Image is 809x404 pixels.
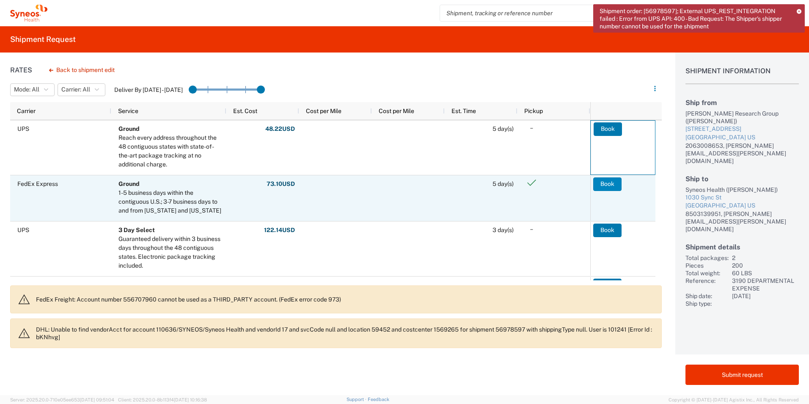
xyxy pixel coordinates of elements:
button: 48.22USD [265,122,295,136]
h2: Shipment details [685,243,799,251]
span: Est. Cost [233,108,257,114]
div: 3190 DEPARTMENTAL EXPENSE [732,277,799,292]
span: Carrier [17,108,36,114]
div: Guaranteed delivery within 3 business days throughout the 48 contiguous states. Electronic packag... [118,235,223,270]
input: Shipment, tracking or reference number [440,5,659,21]
button: Submit request [685,365,799,385]
strong: 48.22 USD [265,125,295,133]
span: Shipment order: [56978597]; External UPS_REST_INTEGRATION failed : Error from UPS API: 400 - Bad ... [600,7,791,30]
a: 1030 Sync St[GEOGRAPHIC_DATA] US [685,194,799,210]
div: 1-5 business days within the contiguous U.S.; 3-7 business days to and from Alaska and Hawaii [118,188,223,215]
a: [STREET_ADDRESS][GEOGRAPHIC_DATA] US [685,125,799,141]
div: 8503139951, [PERSON_NAME][EMAIL_ADDRESS][PERSON_NAME][DOMAIN_NAME] [685,210,799,233]
span: Copyright © [DATE]-[DATE] Agistix Inc., All Rights Reserved [669,396,799,404]
button: Mode: All [10,83,55,96]
button: Book [593,279,622,292]
a: Support [347,397,368,402]
div: Pieces [685,262,729,269]
span: [DATE] 10:16:38 [174,397,207,402]
div: 1030 Sync St [685,194,799,202]
div: [PERSON_NAME] Research Group ([PERSON_NAME]) [685,110,799,125]
div: 2063008653, [PERSON_NAME][EMAIL_ADDRESS][PERSON_NAME][DOMAIN_NAME] [685,142,799,165]
b: Ground [118,125,140,132]
span: UPS [17,125,29,132]
button: Back to shipment edit [42,63,121,77]
button: Carrier: All [58,83,105,96]
p: FedEx Freight: Account number 556707960 cannot be used as a THIRD_PARTY account. (FedEx error cod... [36,296,655,303]
span: Client: 2025.20.0-8b113f4 [118,397,207,402]
span: Est. Time [451,108,476,114]
span: Cost per Mile [306,108,341,114]
button: Book [593,177,622,191]
h2: Shipment Request [10,34,76,44]
div: Ship type: [685,300,729,307]
div: Syneos Health ([PERSON_NAME]) [685,186,799,194]
span: 5 day(s) [493,125,514,132]
div: [STREET_ADDRESS] [685,125,799,133]
button: Book [593,224,622,237]
button: 73.10USD [266,177,295,191]
div: [GEOGRAPHIC_DATA] US [685,202,799,210]
strong: 73.10 USD [267,180,295,188]
div: Reach every address throughout the 48 contiguous states with state-of-the-art package tracking at... [118,133,223,169]
div: [GEOGRAPHIC_DATA] US [685,133,799,142]
div: Total packages: [685,254,729,262]
span: Mode: All [14,86,39,94]
button: Book [594,122,622,136]
div: Ship date: [685,292,729,300]
span: Cost per Mile [379,108,414,114]
span: FedEx Express [17,180,58,187]
strong: 122.14 USD [264,226,295,234]
h1: Rates [10,66,32,74]
div: 60 LBS [732,269,799,277]
span: [DATE] 09:51:04 [80,397,114,402]
button: 122.14USD [264,224,295,237]
a: Feedback [368,397,389,402]
h2: Ship to [685,175,799,183]
span: Carrier: All [61,86,90,94]
span: Server: 2025.20.0-710e05ee653 [10,397,114,402]
h2: Ship from [685,99,799,107]
span: Service [118,108,138,114]
span: UPS [17,227,29,233]
div: Reference: [685,277,729,292]
span: 5 day(s) [493,180,514,187]
label: Deliver By [DATE] - [DATE] [114,86,183,94]
span: Pickup [524,108,543,114]
b: Ground [118,180,140,187]
b: 3 Day Select [118,227,155,233]
h1: Shipment Information [685,67,799,84]
span: 3 day(s) [493,227,514,233]
div: [DATE] [732,292,799,300]
p: DHL: Unable to find vendorAcct for account 110636/SYNEOS/Syneos Health and vendorId 17 and svcCod... [36,326,655,341]
div: Total weight: [685,269,729,277]
div: 200 [732,262,799,269]
div: 2 [732,254,799,262]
